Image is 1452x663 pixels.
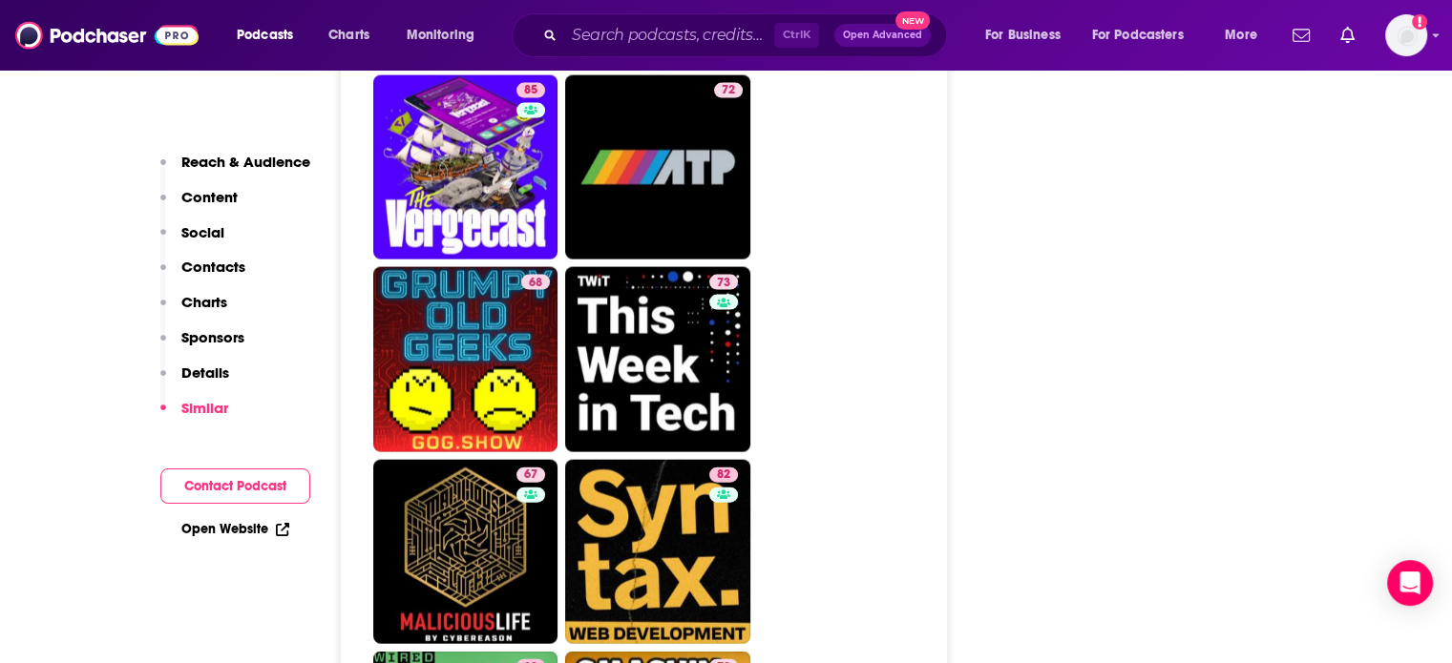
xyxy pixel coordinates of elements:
[160,153,310,188] button: Reach & Audience
[516,83,545,98] a: 85
[1385,14,1427,56] img: User Profile
[1333,19,1362,52] a: Show notifications dropdown
[516,467,545,483] a: 67
[524,81,537,100] span: 85
[1211,20,1281,51] button: open menu
[834,24,931,47] button: Open AdvancedNew
[709,275,738,290] a: 73
[564,20,774,51] input: Search podcasts, credits, & more...
[1387,560,1433,606] div: Open Intercom Messenger
[565,75,750,260] a: 72
[160,293,227,328] button: Charts
[181,223,224,241] p: Social
[160,363,229,399] button: Details
[181,188,238,206] p: Content
[843,31,922,40] span: Open Advanced
[181,363,229,382] p: Details
[393,20,499,51] button: open menu
[181,153,310,171] p: Reach & Audience
[722,81,735,100] span: 72
[160,399,228,434] button: Similar
[160,223,224,259] button: Social
[529,274,542,293] span: 68
[524,466,537,485] span: 67
[181,328,244,346] p: Sponsors
[160,468,310,504] button: Contact Podcast
[530,13,965,57] div: Search podcasts, credits, & more...
[160,328,244,363] button: Sponsors
[316,20,381,51] a: Charts
[15,17,199,53] img: Podchaser - Follow, Share and Rate Podcasts
[181,399,228,417] p: Similar
[717,466,730,485] span: 82
[407,22,474,49] span: Monitoring
[1385,14,1427,56] button: Show profile menu
[160,188,238,223] button: Content
[717,274,730,293] span: 73
[1285,19,1317,52] a: Show notifications dropdown
[565,267,750,452] a: 73
[1080,20,1211,51] button: open menu
[1412,14,1427,30] svg: Add a profile image
[237,22,293,49] span: Podcasts
[714,83,743,98] a: 72
[521,275,550,290] a: 68
[774,23,819,48] span: Ctrl K
[373,267,558,452] a: 68
[181,293,227,311] p: Charts
[709,467,738,483] a: 82
[972,20,1084,51] button: open menu
[181,258,245,276] p: Contacts
[1385,14,1427,56] span: Logged in as cmand-c
[985,22,1061,49] span: For Business
[373,75,558,260] a: 85
[1225,22,1257,49] span: More
[373,460,558,645] a: 67
[181,521,289,537] a: Open Website
[1092,22,1184,49] span: For Podcasters
[223,20,318,51] button: open menu
[160,258,245,293] button: Contacts
[895,11,930,30] span: New
[328,22,369,49] span: Charts
[565,460,750,645] a: 82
